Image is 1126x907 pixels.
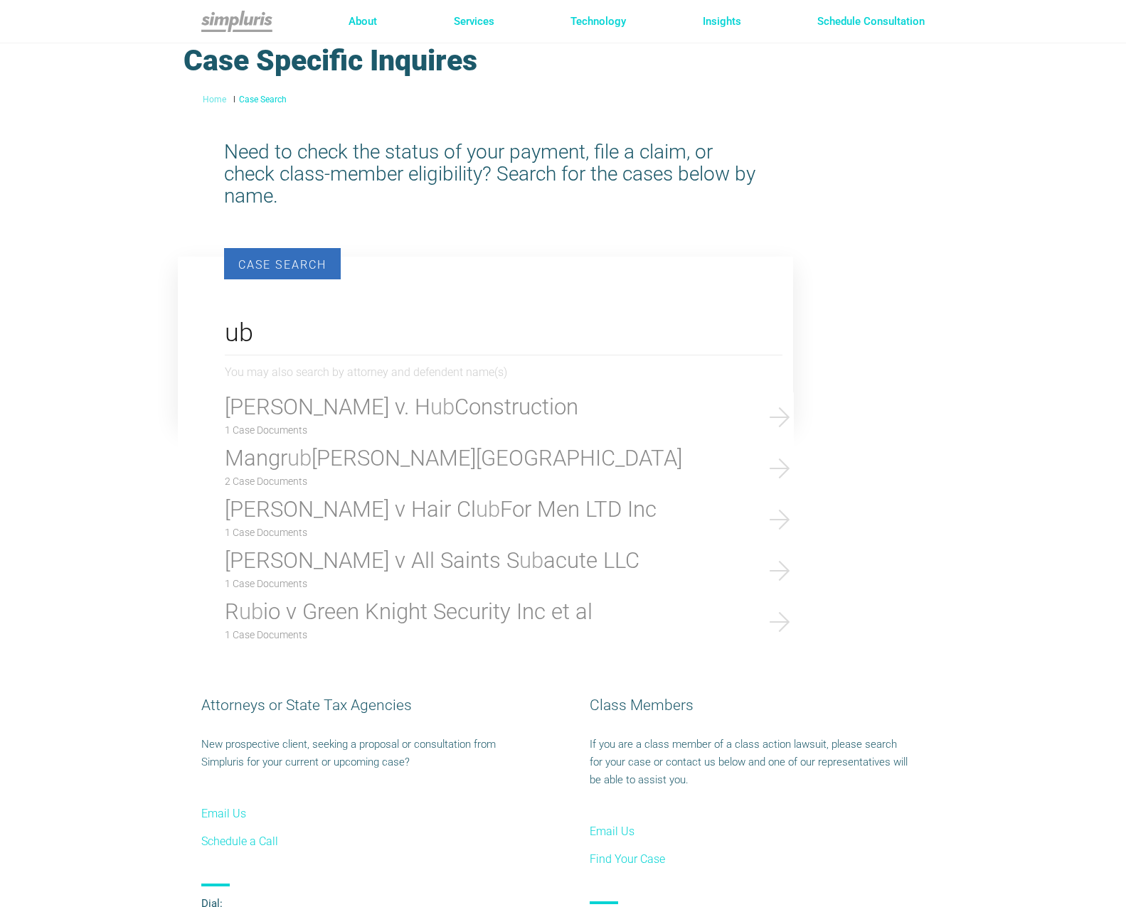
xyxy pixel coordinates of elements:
[224,248,341,279] div: Case Search
[201,687,523,729] h5: Attorneys or State Tax Agencies
[454,14,494,30] a: Services
[225,422,733,439] div: 1 Case Documents
[225,473,733,490] div: 2 Case Documents
[590,729,911,806] p: If you are a class member of a class action lawsuit, please search for your case or contact us be...
[225,448,733,469] div: Mangr [PERSON_NAME][GEOGRAPHIC_DATA]
[225,397,733,418] div: [PERSON_NAME] v. H Construction
[225,311,783,355] input: Type Case Name Here
[201,729,523,788] p: New prospective client, seeking a proposal or consultation from Simpluris for your current or upc...
[201,11,272,32] img: Class-action-privacy-notices
[239,599,263,625] lable: ub
[430,394,455,420] lable: ub
[519,547,543,574] lable: ub
[476,496,500,522] lable: ub
[225,601,733,623] div: R io v Green Knight Security Inc et al
[201,827,523,855] a: Schedule a Call
[225,499,733,520] div: [PERSON_NAME] v Hair Cl For Men LTD Inc
[201,800,523,827] a: Email Us
[225,575,733,593] div: 1 Case Documents
[703,14,741,30] a: Insights
[287,445,312,471] lable: ub
[817,14,925,30] a: Schedule Consultation
[173,43,1022,78] h1: Case Specific Inquires
[570,14,626,30] a: Technology
[349,14,377,30] a: About
[225,365,783,380] div: You may also search by attorney and defendent name(s)
[590,687,911,729] h5: Class Members
[590,845,911,873] a: Find Your Case
[149,112,765,207] div: Need to check the status of your payment, file a claim, or check class-member eligibility? Search...
[239,92,287,108] a: Case Search
[203,92,226,108] a: Home
[225,550,733,571] div: [PERSON_NAME] v All Saints S acute LLC
[590,817,911,845] a: Email Us
[225,626,733,644] div: 1 Case Documents
[225,524,733,542] div: 1 Case Documents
